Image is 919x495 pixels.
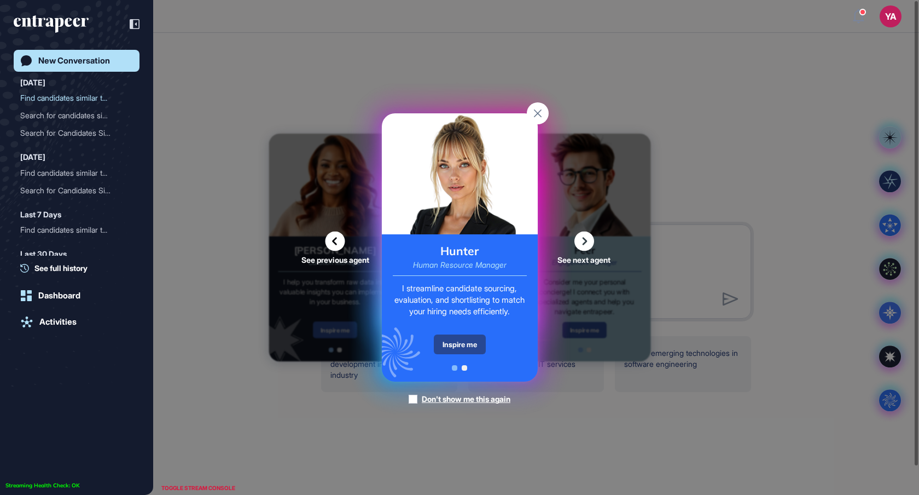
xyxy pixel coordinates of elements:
[880,5,901,27] button: YA
[20,208,61,221] div: Last 7 Days
[20,107,133,124] div: Search for candidates similar to Sara Holyavkin
[20,89,133,107] div: Find candidates similar to Sara Holyavkin
[34,262,88,274] span: See full history
[39,317,77,327] div: Activities
[38,291,80,301] div: Dashboard
[434,335,486,354] div: Inspire me
[20,182,133,199] div: Search for Candidates Similar to Yasemin Hukumdar
[38,56,110,66] div: New Conversation
[14,15,89,33] div: entrapeer-logo
[440,245,479,257] div: Hunter
[20,248,67,261] div: Last 30 Days
[20,221,133,239] div: Find candidates similar to Yasemin Hukumdar
[382,113,538,234] img: hunter-card.png
[159,481,238,495] div: TOGGLE STREAM CONSOLE
[20,124,133,142] div: Search for Candidates Similar to Sara Holyavkin
[301,256,369,264] span: See previous agent
[14,285,139,307] a: Dashboard
[20,76,45,89] div: [DATE]
[20,164,133,182] div: Find candidates similar to Sara Holyavkin
[20,262,139,274] a: See full history
[20,182,124,199] div: Search for Candidates Sim...
[413,261,507,269] div: Human Resource Manager
[20,124,124,142] div: Search for Candidates Sim...
[14,311,139,333] a: Activities
[20,221,124,239] div: Find candidates similar t...
[557,256,610,264] span: See next agent
[14,50,139,72] a: New Conversation
[20,151,45,164] div: [DATE]
[393,283,527,317] div: I streamline candidate sourcing, evaluation, and shortlisting to match your hiring needs efficien...
[20,107,124,124] div: Search for candidates sim...
[20,164,124,182] div: Find candidates similar t...
[20,89,124,107] div: Find candidates similar t...
[422,394,510,405] div: Don't show me this again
